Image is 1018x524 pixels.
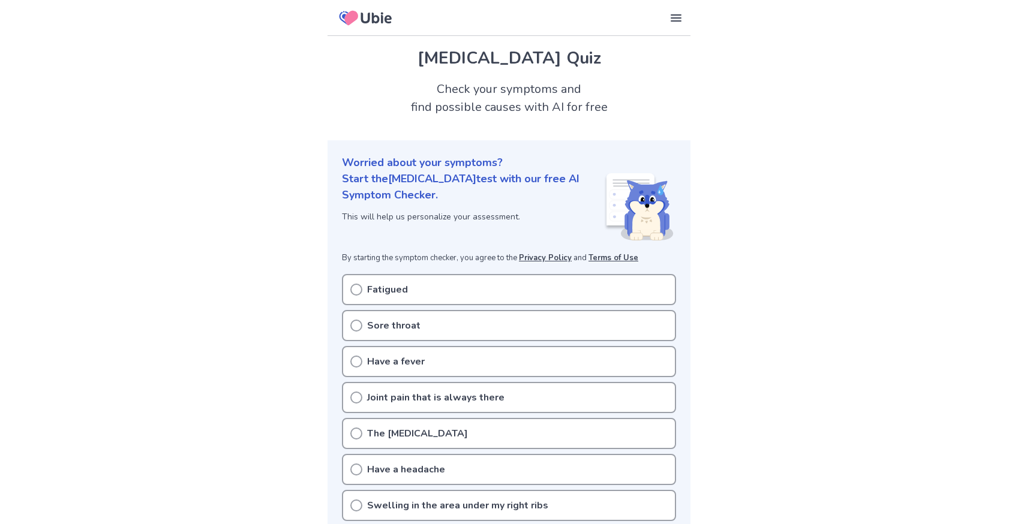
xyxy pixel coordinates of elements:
[342,210,604,223] p: This will help us personalize your assessment.
[367,426,468,441] p: The [MEDICAL_DATA]
[367,498,548,513] p: Swelling in the area under my right ribs
[367,354,425,369] p: Have a fever
[519,252,572,263] a: Privacy Policy
[367,462,445,477] p: Have a headache
[342,171,604,203] p: Start the [MEDICAL_DATA] test with our free AI Symptom Checker.
[367,282,408,297] p: Fatigued
[328,80,690,116] h2: Check your symptoms and find possible causes with AI for free
[342,252,676,264] p: By starting the symptom checker, you agree to the and
[604,173,674,240] img: Shiba
[367,318,421,333] p: Sore throat
[367,390,505,405] p: Joint pain that is always there
[342,155,676,171] p: Worried about your symptoms?
[588,252,638,263] a: Terms of Use
[342,46,676,71] h1: [MEDICAL_DATA] Quiz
